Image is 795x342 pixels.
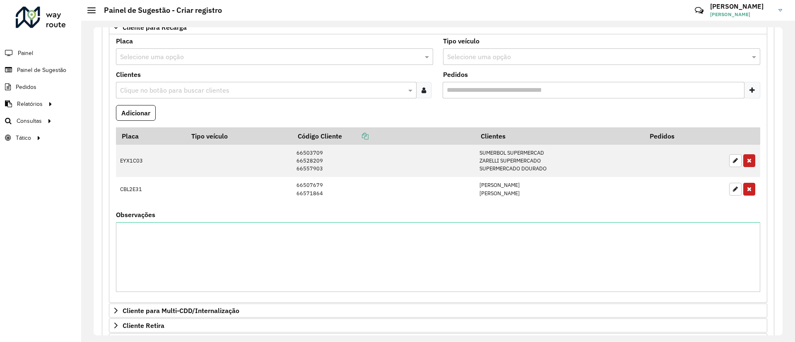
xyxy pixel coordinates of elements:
span: Cliente para Recarga [123,24,187,31]
a: Cliente Retira [109,318,767,332]
td: [PERSON_NAME] [PERSON_NAME] [475,177,644,201]
th: Pedidos [644,127,725,145]
span: Relatórios [17,100,43,108]
td: 66503709 66528209 66557903 [292,145,475,177]
th: Clientes [475,127,644,145]
span: Painel [18,49,33,57]
span: Cliente para Multi-CDD/Internalização [123,307,239,314]
th: Placa [116,127,185,145]
td: CBL2E31 [116,177,185,201]
td: SUMERBOL SUPERMERCAD ZARELLI SUPERMERCADO SUPERMERCADO DOURADO [475,145,644,177]
span: Painel de Sugestão [17,66,66,74]
a: Cliente para Recarga [109,20,767,34]
span: Tático [16,134,31,142]
button: Adicionar [116,105,156,121]
label: Placa [116,36,133,46]
span: [PERSON_NAME] [710,11,772,18]
span: Pedidos [16,83,36,91]
th: Código Cliente [292,127,475,145]
h2: Painel de Sugestão - Criar registro [96,6,222,15]
a: Contato Rápido [690,2,708,19]
label: Pedidos [443,69,468,79]
a: Cliente para Multi-CDD/Internalização [109,304,767,318]
td: EYX1C03 [116,145,185,177]
label: Observações [116,210,155,220]
td: 66507679 66571864 [292,177,475,201]
th: Tipo veículo [185,127,292,145]
label: Clientes [116,69,141,79]
label: Tipo veículo [443,36,479,46]
span: Cliente Retira [123,322,164,329]
h3: [PERSON_NAME] [710,2,772,10]
div: Cliente para Recarga [109,34,767,303]
a: Copiar [342,132,369,140]
span: Consultas [17,117,42,125]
